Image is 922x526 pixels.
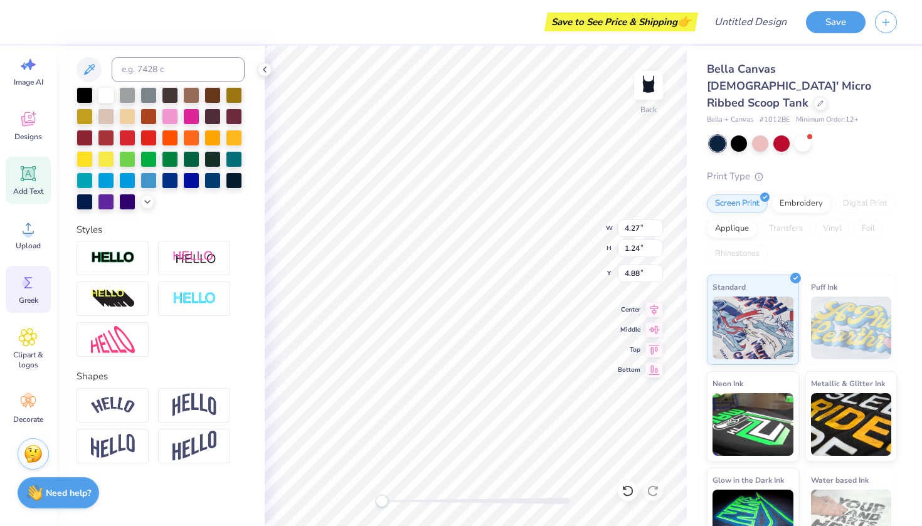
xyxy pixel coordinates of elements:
img: Free Distort [91,326,135,353]
input: e.g. 7428 c [112,57,245,82]
span: Top [618,345,640,355]
div: Foil [854,219,883,238]
span: Standard [713,280,746,293]
span: Greek [19,295,38,305]
span: Minimum Order: 12 + [796,115,859,125]
span: Glow in the Dark Ink [713,473,784,487]
img: Metallic & Glitter Ink [811,393,892,456]
label: Shapes [77,369,108,384]
div: Screen Print [707,194,768,213]
button: Save [806,11,866,33]
div: Embroidery [771,194,831,213]
div: Rhinestones [707,245,768,263]
img: Neon Ink [713,393,793,456]
img: Back [636,73,661,98]
label: Styles [77,223,102,237]
span: Bottom [618,365,640,375]
span: Clipart & logos [8,350,49,370]
span: Metallic & Glitter Ink [811,377,885,390]
img: Stroke [91,251,135,265]
div: Vinyl [815,219,850,238]
img: Standard [713,297,793,359]
img: Negative Space [172,292,216,306]
img: Flag [91,434,135,458]
strong: Need help? [46,487,91,499]
img: Arc [91,397,135,414]
span: Add Text [13,186,43,196]
div: Accessibility label [376,495,388,507]
img: Puff Ink [811,297,892,359]
div: Digital Print [835,194,896,213]
img: Rise [172,431,216,461]
input: Untitled Design [704,9,797,34]
div: Transfers [761,219,811,238]
span: Bella + Canvas [707,115,753,125]
span: Bella Canvas [DEMOGRAPHIC_DATA]' Micro Ribbed Scoop Tank [707,61,871,110]
span: Water based Ink [811,473,869,487]
span: Image AI [14,77,43,87]
img: Arch [172,393,216,417]
div: Applique [707,219,757,238]
img: 3D Illusion [91,289,135,309]
span: Center [618,305,640,315]
img: Shadow [172,250,216,266]
span: Neon Ink [713,377,743,390]
div: Save to See Price & Shipping [548,13,695,31]
span: Puff Ink [811,280,837,293]
div: Back [640,104,657,115]
span: 👉 [677,14,691,29]
span: Upload [16,241,41,251]
div: Print Type [707,169,897,184]
span: Decorate [13,414,43,424]
span: # 1012BE [760,115,790,125]
span: Designs [14,132,42,142]
span: Middle [618,325,640,335]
